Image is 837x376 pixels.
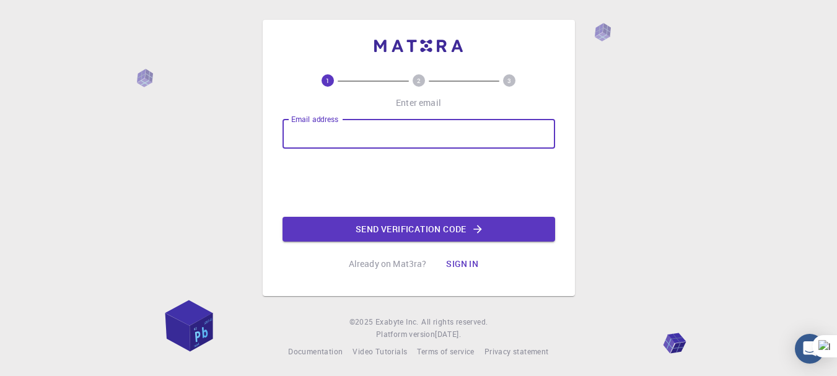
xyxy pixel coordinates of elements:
[353,346,407,356] span: Video Tutorials
[484,346,549,358] a: Privacy statement
[349,316,375,328] span: © 2025
[375,317,419,326] span: Exabyte Inc.
[507,76,511,85] text: 3
[436,251,488,276] button: Sign in
[435,329,461,339] span: [DATE] .
[326,76,330,85] text: 1
[421,316,488,328] span: All rights reserved.
[417,346,474,356] span: Terms of service
[396,97,441,109] p: Enter email
[795,334,825,364] div: Open Intercom Messenger
[376,328,435,341] span: Platform version
[283,217,555,242] button: Send verification code
[417,346,474,358] a: Terms of service
[353,346,407,358] a: Video Tutorials
[349,258,427,270] p: Already on Mat3ra?
[288,346,343,358] a: Documentation
[417,76,421,85] text: 2
[288,346,343,356] span: Documentation
[325,159,513,207] iframe: reCAPTCHA
[291,114,338,125] label: Email address
[484,346,549,356] span: Privacy statement
[435,328,461,341] a: [DATE].
[375,316,419,328] a: Exabyte Inc.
